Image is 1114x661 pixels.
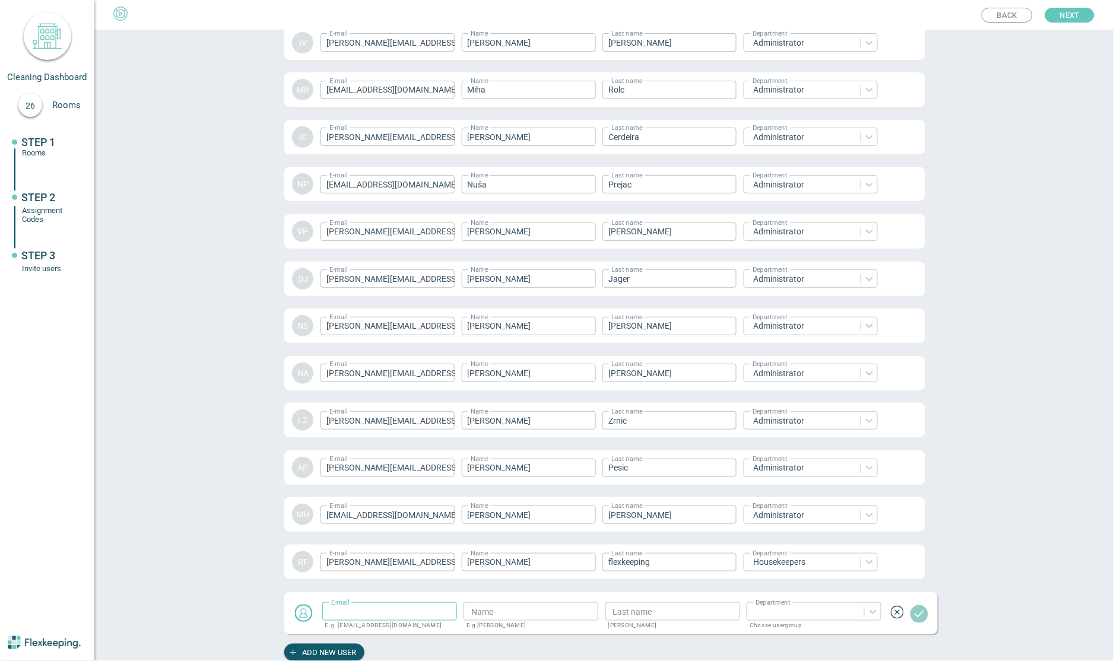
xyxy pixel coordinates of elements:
p: E.g [PERSON_NAME] [466,622,590,628]
div: NP [292,173,313,195]
p: Choose usergroup [750,622,873,628]
span: Rooms [52,100,94,110]
div: MH [292,504,313,525]
div: RF [292,551,313,573]
div: AP [292,457,313,478]
span: Next [1060,8,1080,23]
div: Invite users [23,264,76,273]
div: VP [292,221,313,242]
div: Rooms [23,148,76,157]
span: Back [997,8,1017,22]
div: IV [292,32,313,53]
div: 26 [18,93,42,117]
p: [PERSON_NAME] [608,622,732,628]
div: IC [292,126,313,148]
div: MR [292,79,313,100]
span: Cleaning Dashboard [8,72,87,82]
p: E.g. [EMAIL_ADDRESS][DOMAIN_NAME] [325,622,449,628]
button: Back [982,8,1033,23]
span: STEP 1 [22,136,56,148]
button: Add new user [284,644,364,661]
div: NA [292,363,313,384]
div: LZ [292,409,313,431]
div: NS [292,315,313,336]
span: Add new user [303,644,357,661]
span: STEP 3 [22,249,56,262]
button: Next [1045,8,1094,23]
span: STEP 2 [22,191,56,204]
div: DJ [292,268,313,290]
div: Assignment Codes [23,206,76,224]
